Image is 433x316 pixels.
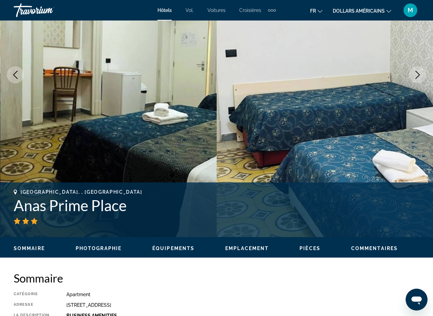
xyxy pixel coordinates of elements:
span: [GEOGRAPHIC_DATA], , [GEOGRAPHIC_DATA] [21,189,142,195]
button: Commentaires [351,245,398,251]
a: Croisières [239,8,261,13]
button: Menu utilisateur [402,3,419,17]
button: Équipements [152,245,194,251]
span: Sommaire [14,246,45,251]
div: [STREET_ADDRESS] [66,302,419,308]
span: Photographie [76,246,122,251]
div: Catégorie [14,292,49,297]
a: Travorium [14,1,82,19]
span: Commentaires [351,246,398,251]
div: Apartment [66,292,419,297]
button: Pièces [300,245,320,251]
button: Previous image [7,66,24,83]
button: Éléments de navigation supplémentaires [268,5,276,16]
button: Emplacement [225,245,269,251]
iframe: Bouton de lancement de la fenêtre de messagerie [406,289,428,311]
font: M [408,6,413,14]
button: Changer de devise [333,6,391,16]
a: Voitures [207,8,226,13]
font: fr [310,8,316,14]
font: dollars américains [333,8,385,14]
button: Photographie [76,245,122,251]
span: Emplacement [225,246,269,251]
button: Sommaire [14,245,45,251]
a: Hôtels [157,8,172,13]
h2: Sommaire [14,271,419,285]
button: Changer de langue [310,6,322,16]
button: Next image [409,66,426,83]
a: Vol. [186,8,194,13]
h1: Anas Prime Place [14,196,419,214]
div: Adresse [14,302,49,308]
span: Pièces [300,246,320,251]
span: Équipements [152,246,194,251]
